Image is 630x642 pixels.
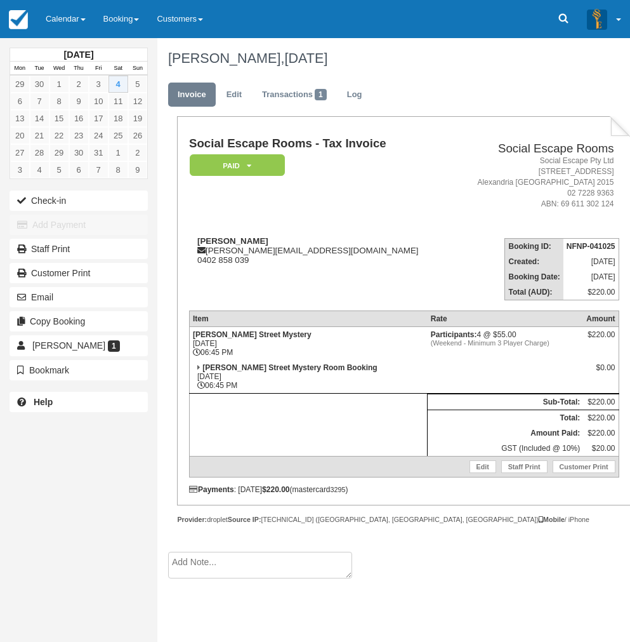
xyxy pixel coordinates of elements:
strong: $220.00 [262,485,289,494]
td: [DATE] 06:45 PM [189,326,427,360]
strong: Participants [431,330,477,339]
a: 29 [49,144,69,161]
a: 16 [69,110,89,127]
td: $20.00 [583,441,619,457]
th: Total (AUD): [505,284,563,300]
a: 30 [30,76,49,93]
td: [DATE] [563,254,619,269]
span: 1 [315,89,327,100]
em: (Weekend - Minimum 3 Player Charge) [431,339,580,347]
a: 12 [128,93,148,110]
a: 22 [49,127,69,144]
button: Bookmark [10,360,148,380]
th: Created: [505,254,563,269]
a: 5 [49,161,69,178]
a: 19 [128,110,148,127]
a: 31 [89,144,108,161]
a: 7 [89,161,108,178]
a: 2 [128,144,148,161]
img: A3 [587,9,607,29]
a: 8 [108,161,128,178]
strong: Provider: [177,516,207,523]
th: Rate [428,311,583,326]
small: 3295 [331,486,346,493]
a: 10 [89,93,108,110]
a: 13 [10,110,30,127]
a: Customer Print [553,460,615,473]
th: Sub-Total: [428,394,583,410]
address: Social Escape Pty Ltd [STREET_ADDRESS] Alexandria [GEOGRAPHIC_DATA] 2015 02 7228 9363 ABN: 69 611... [456,156,614,210]
td: 4 @ $55.00 [428,326,583,360]
a: 24 [89,127,108,144]
a: 14 [30,110,49,127]
div: $220.00 [586,330,615,349]
th: Amount Paid: [428,425,583,441]
a: 3 [10,161,30,178]
th: Sun [128,62,148,76]
a: Paid [189,154,280,177]
a: 27 [10,144,30,161]
a: 8 [49,93,69,110]
div: : [DATE] (mastercard ) [189,485,619,494]
h1: [PERSON_NAME], [168,51,622,66]
a: 26 [128,127,148,144]
h1: Social Escape Rooms - Tax Invoice [189,137,451,150]
a: 3 [89,76,108,93]
a: 11 [108,93,128,110]
th: Sat [108,62,128,76]
td: GST (Included @ 10%) [428,441,583,457]
th: Amount [583,311,619,326]
a: Customer Print [10,263,148,283]
a: Staff Print [10,239,148,259]
span: [DATE] [284,50,327,66]
a: Log [338,83,372,107]
button: Copy Booking [10,311,148,331]
th: Tue [30,62,49,76]
th: Thu [69,62,89,76]
strong: [PERSON_NAME] Street Mystery [193,330,312,339]
a: 7 [30,93,49,110]
a: 9 [128,161,148,178]
th: Mon [10,62,30,76]
span: [PERSON_NAME] [32,340,105,351]
td: $220.00 [583,394,619,410]
strong: Mobile [539,516,565,523]
a: Transactions1 [253,83,336,107]
th: Total: [428,410,583,425]
th: Item [189,311,427,326]
strong: NFNP-041025 [567,242,615,251]
a: Help [10,392,148,412]
span: 1 [108,340,120,352]
td: $220.00 [583,410,619,425]
a: 1 [108,144,128,161]
em: Paid [190,154,285,177]
h2: Social Escape Rooms [456,142,614,156]
a: [PERSON_NAME] 1 [10,335,148,356]
button: Email [10,287,148,307]
th: Wed [49,62,69,76]
button: Check-in [10,191,148,211]
strong: Source IP: [228,516,261,523]
a: 4 [108,76,128,93]
a: 6 [10,93,30,110]
a: 15 [49,110,69,127]
strong: Payments [189,485,234,494]
a: 20 [10,127,30,144]
a: Invoice [168,83,216,107]
a: 18 [108,110,128,127]
a: 1 [49,76,69,93]
a: 25 [108,127,128,144]
a: 23 [69,127,89,144]
img: checkfront-main-nav-mini-logo.png [9,10,28,29]
a: 5 [128,76,148,93]
th: Fri [89,62,108,76]
strong: [PERSON_NAME] Street Mystery Room Booking [202,363,377,372]
a: 2 [69,76,89,93]
button: Add Payment [10,215,148,235]
td: $220.00 [563,284,619,300]
b: Help [34,397,53,407]
th: Booking ID: [505,238,563,254]
td: [DATE] [563,269,619,284]
a: 29 [10,76,30,93]
a: 30 [69,144,89,161]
